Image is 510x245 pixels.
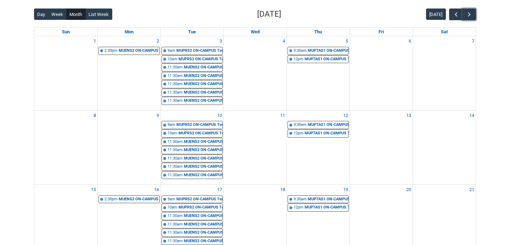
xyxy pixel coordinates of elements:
a: Go to June 17, 2025 [216,185,223,195]
div: 11:30am [168,230,183,236]
div: MUPRS2 ON-CAMPUS Technique Foundations 2 VOCAL TECH CLASS [DATE] 9:00- | Front space ([GEOGRAPHIC... [176,48,222,54]
td: Go to June 11, 2025 [223,110,287,184]
a: Go to June 8, 2025 [92,111,97,121]
a: Go to June 1, 2025 [92,36,97,46]
td: Go to June 10, 2025 [160,110,223,184]
a: Go to June 20, 2025 [405,185,413,195]
div: MUENS2 ON-CAMPUS Ensemble REHEARSAL 2 [DATE] 11:30- | Studio A ([GEOGRAPHIC_DATA].) (capacity x15... [184,90,222,96]
div: MUPRS2 ON-CAMPUS Technique Foundations 2 VOCAL WORKSHOP [DATE] 10:00- | Front space ([GEOGRAPHIC_... [178,130,222,137]
div: 9am [168,122,175,128]
div: MUENS2 ON-CAMPUS Ensemble REHEARSAL 2 [DATE] 11:30- | [GEOGRAPHIC_DATA] ([GEOGRAPHIC_DATA].) (cap... [184,230,222,236]
td: Go to June 13, 2025 [350,110,413,184]
a: Go to June 10, 2025 [216,111,223,121]
div: MUENS2 ON-CAMPUS Ensemble REHEARSAL 2 [DATE] 11:30- | Ensemble Room 6 ([GEOGRAPHIC_DATA].) (capac... [184,73,222,79]
div: 11:30am [168,147,183,153]
div: MUPRS2 ON-CAMPUS Technique Foundations 2 VOCAL WORKSHOP [DATE] 10:00- | Front space ([GEOGRAPHIC_... [178,205,222,211]
a: Go to June 12, 2025 [342,111,350,121]
div: 11:30am [168,164,183,170]
div: MUPTAS1 ON-CAMPUS Theory and Aural Studies 1 (part 2) STAGE 1 | [GEOGRAPHIC_DATA] ([GEOGRAPHIC_DA... [305,56,348,62]
td: Go to June 8, 2025 [34,110,97,184]
td: Go to June 9, 2025 [97,110,160,184]
div: MUENS2 ON-CAMPUS Ensemble REHEARSAL 2 [DATE] 11:30- | [GEOGRAPHIC_DATA] ([GEOGRAPHIC_DATA].) (cap... [184,98,222,104]
div: 11:30am [168,238,183,244]
a: Friday [377,28,385,36]
div: 12pm [294,130,304,137]
div: MUPRS2 ON-CAMPUS Technique Foundations 2 VOCAL TECH CLASS [DATE] 9:00- | Front space ([GEOGRAPHIC... [176,122,222,128]
div: MUENS2 ON-CAMPUS Ensemble FORUM 2 [DATE] 2:30- | [GEOGRAPHIC_DATA] ([GEOGRAPHIC_DATA].) (capacity... [119,48,159,54]
td: Go to June 12, 2025 [287,110,350,184]
td: Go to June 7, 2025 [413,36,476,110]
div: 9:30am [294,196,307,202]
button: Previous Month [449,9,463,20]
a: Go to June 11, 2025 [279,111,287,121]
div: MUENS2 ON-CAMPUS Ensemble REHEARSAL 2 [DATE] 11:30- | Studio A ([GEOGRAPHIC_DATA].) (capacity x15... [184,238,222,244]
a: Go to June 14, 2025 [468,111,476,121]
div: 9am [168,196,175,202]
td: Go to June 6, 2025 [350,36,413,110]
div: MUPRS2 ON-CAMPUS Technique Foundations 2 VOCAL TECH CLASS [DATE] 9:00- | Front space ([GEOGRAPHIC... [176,196,222,202]
div: MUENS2 ON-CAMPUS Ensemble REHEARSAL 2 [DATE] 11:30- | Ensemble Room 6 ([GEOGRAPHIC_DATA].) (capac... [184,222,222,228]
td: Go to June 5, 2025 [287,36,350,110]
a: Go to June 5, 2025 [344,36,350,46]
div: 11:30am [168,73,183,79]
a: Go to June 7, 2025 [470,36,476,46]
div: MUENS2 ON-CAMPUS Ensemble REHEARSAL 2 [DATE] 11:30- | Ensemble Room 5 ([GEOGRAPHIC_DATA].) (capac... [184,139,222,145]
div: MUPTAS1 ON-CAMPUS Theory and Aural Studies 1 (part 1) STAGE 1 | [GEOGRAPHIC_DATA] ([GEOGRAPHIC_DA... [308,196,348,202]
a: Thursday [313,28,323,36]
a: Tuesday [187,28,197,36]
div: MUENS2 ON-CAMPUS Ensemble REHEARSAL 2 [DATE] 11:30- | [GEOGRAPHIC_DATA] ([GEOGRAPHIC_DATA].) (cap... [184,172,222,178]
div: MUENS2 ON-CAMPUS Ensemble REHEARSAL 2 [DATE] 11:30- | Ensemble Room 5 ([GEOGRAPHIC_DATA].) (capac... [184,213,222,219]
a: Go to June 6, 2025 [407,36,413,46]
a: Go to June 19, 2025 [342,185,350,195]
a: Go to June 3, 2025 [218,36,223,46]
div: 2:30pm [104,196,118,202]
div: 11:30am [168,65,183,71]
div: 11:30am [168,90,183,96]
a: Go to June 2, 2025 [155,36,160,46]
div: MUPTAS1 ON-CAMPUS Theory and Aural Studies 1 (part 2) STAGE 1 | [GEOGRAPHIC_DATA] ([GEOGRAPHIC_DA... [305,130,348,137]
div: 11:30am [168,81,183,87]
div: MUENS2 ON-CAMPUS Ensemble REHEARSAL 2 [DATE] 11:30- | [GEOGRAPHIC_DATA] ([GEOGRAPHIC_DATA].) (cap... [184,81,222,87]
div: 9:30am [294,48,307,54]
a: Go to June 15, 2025 [90,185,97,195]
a: Go to June 16, 2025 [153,185,160,195]
a: Go to June 4, 2025 [281,36,287,46]
div: 11:30am [168,172,183,178]
div: 9am [168,48,175,54]
div: MUPTAS1 ON-CAMPUS Theory and Aural Studies 1 (part 2) STAGE 1 | [GEOGRAPHIC_DATA] ([GEOGRAPHIC_DA... [305,205,348,211]
div: MUPTAS1 ON-CAMPUS Theory and Aural Studies 1 (part 1) STAGE 1 | [GEOGRAPHIC_DATA] ([GEOGRAPHIC_DA... [308,122,348,128]
button: Week [48,9,67,20]
td: Go to June 1, 2025 [34,36,97,110]
button: List Week [85,9,112,20]
div: 12pm [294,205,304,211]
td: Go to June 2, 2025 [97,36,160,110]
div: 2:30pm [104,48,118,54]
div: MUPRS2 ON-CAMPUS Technique Foundations 2 VOCAL WORKSHOP [DATE] 10:00- | Front space ([GEOGRAPHIC_... [178,56,222,62]
div: MUENS2 ON-CAMPUS Ensemble REHEARSAL 2 [DATE] 11:30- | Ensemble Room 5 ([GEOGRAPHIC_DATA].) (capac... [184,65,222,71]
td: Go to June 4, 2025 [223,36,287,110]
h2: [DATE] [257,8,281,20]
div: 11:30am [168,222,183,228]
div: 11:30am [168,213,183,219]
div: MUENS2 ON-CAMPUS Ensemble REHEARSAL 2 [DATE] 11:30- | Ensemble Room 6 ([GEOGRAPHIC_DATA].) (capac... [184,147,222,153]
div: 10am [168,205,177,211]
div: MUPTAS1 ON-CAMPUS Theory and Aural Studies 1 (part 1) STAGE 1 | [GEOGRAPHIC_DATA] ([GEOGRAPHIC_DA... [308,48,348,54]
div: MUENS2 ON-CAMPUS Ensemble REHEARSAL 2 [DATE] 11:30- | Studio A ([GEOGRAPHIC_DATA].) (capacity x15... [184,164,222,170]
a: Monday [123,28,135,36]
div: 10am [168,130,177,137]
div: 10am [168,56,177,62]
a: Go to June 9, 2025 [155,111,160,121]
div: 12pm [294,56,304,62]
a: Saturday [440,28,449,36]
div: MUENS2 ON-CAMPUS Ensemble REHEARSAL 2 [DATE] 11:30- | [GEOGRAPHIC_DATA] ([GEOGRAPHIC_DATA].) (cap... [184,156,222,162]
button: Month [66,9,86,20]
button: [DATE] [426,9,446,20]
button: Day [34,9,49,20]
div: 9:30am [294,122,307,128]
td: Go to June 3, 2025 [160,36,223,110]
a: Wednesday [249,28,261,36]
a: Sunday [61,28,71,36]
div: 11:30am [168,98,183,104]
button: Next Month [463,9,476,20]
div: MUENS2 ON-CAMPUS Ensemble FORUM 2 [DATE] 2:30- | [GEOGRAPHIC_DATA] ([GEOGRAPHIC_DATA].) (capacity... [119,196,159,202]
